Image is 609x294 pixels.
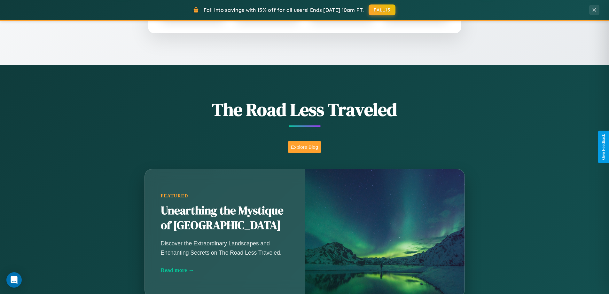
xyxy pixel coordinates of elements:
div: Give Feedback [601,134,606,160]
div: Read more → [161,267,289,274]
p: Discover the Extraordinary Landscapes and Enchanting Secrets on The Road Less Traveled. [161,239,289,257]
span: Fall into savings with 15% off for all users! Ends [DATE] 10am PT. [204,7,364,13]
button: FALL15 [369,4,395,15]
div: Featured [161,193,289,199]
div: Open Intercom Messenger [6,272,22,288]
h1: The Road Less Traveled [113,97,496,122]
h2: Unearthing the Mystique of [GEOGRAPHIC_DATA] [161,203,289,233]
button: Explore Blog [288,141,321,153]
